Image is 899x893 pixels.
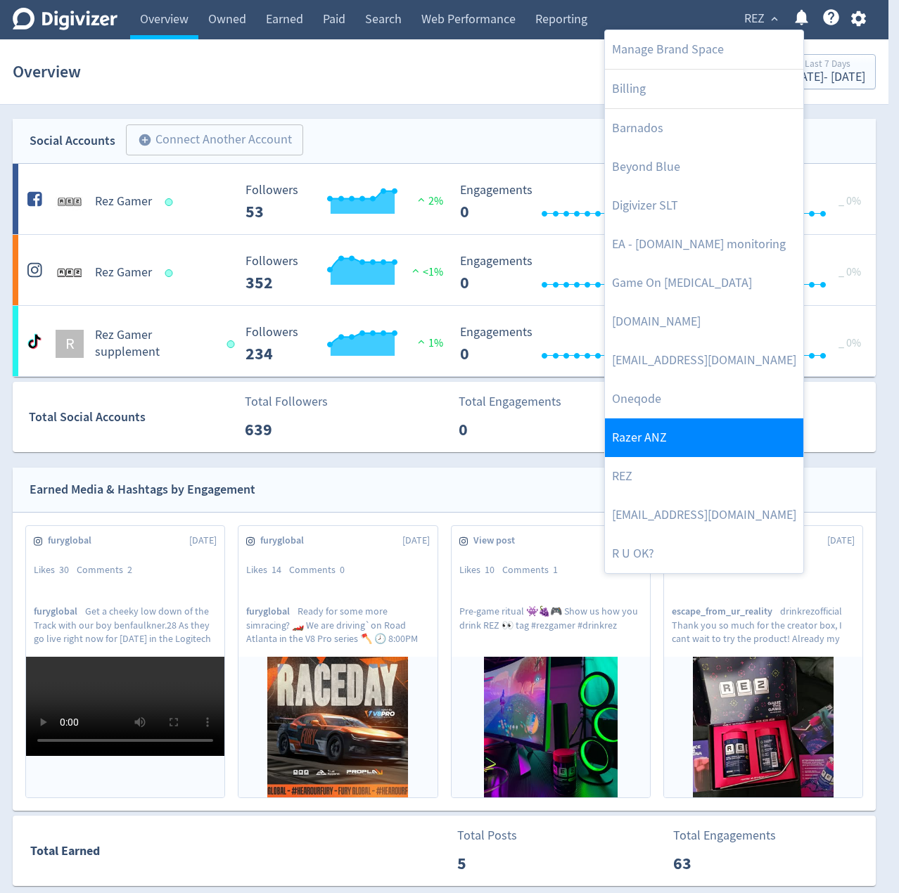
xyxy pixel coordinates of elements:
a: Billing [605,70,803,108]
a: EA - [DOMAIN_NAME] monitoring [605,225,803,264]
a: Manage Brand Space [605,30,803,69]
a: Beyond Blue [605,148,803,186]
a: R U OK? [605,534,803,573]
a: [DOMAIN_NAME] [605,302,803,341]
a: Razer ANZ [605,418,803,457]
a: [EMAIL_ADDRESS][DOMAIN_NAME] [605,341,803,380]
a: Barnados [605,109,803,148]
a: Digivizer SLT [605,186,803,225]
a: Game On [MEDICAL_DATA] [605,264,803,302]
a: [EMAIL_ADDRESS][DOMAIN_NAME] [605,496,803,534]
a: REZ [605,457,803,496]
a: Oneqode [605,380,803,418]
